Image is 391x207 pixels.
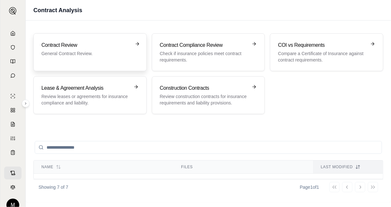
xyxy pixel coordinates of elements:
[33,6,82,15] h1: Contract Analysis
[4,167,22,179] a: Contract Analysis
[4,118,22,131] a: Claim Coverage
[41,84,130,92] h3: Lease & Agreement Analysis
[4,55,22,68] a: Prompt Library
[4,132,22,145] a: Custom Report
[41,41,130,49] h3: Contract Review
[278,50,366,63] p: Compare a Certificate of Insurance against contract requirements.
[160,41,248,49] h3: Contract Compliance Review
[4,41,22,54] a: Documents Vault
[6,4,19,17] button: Expand sidebar
[41,93,130,106] p: Review leases or agreements for insurance compliance and liability.
[278,41,366,49] h3: COI vs Requirements
[321,164,375,170] div: Last modified
[41,164,166,170] div: Name
[160,50,248,63] p: Check if insurance policies meet contract requirements.
[4,104,22,117] a: Policy Comparisons
[160,84,248,92] h3: Construction Contracts
[41,50,130,57] p: General Contract Review.
[39,184,68,190] p: Showing 7 of 7
[4,90,22,103] a: Single Policy
[160,93,248,106] p: Review construction contracts for insurance requirements and liability provisions.
[300,184,319,190] div: Page 1 of 1
[22,100,30,107] button: Expand sidebar
[9,7,17,15] img: Expand sidebar
[4,181,22,194] a: Legal Search Engine
[4,27,22,40] a: Home
[4,146,22,159] a: Coverage Table
[4,69,22,82] a: Chat
[173,161,313,174] th: Files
